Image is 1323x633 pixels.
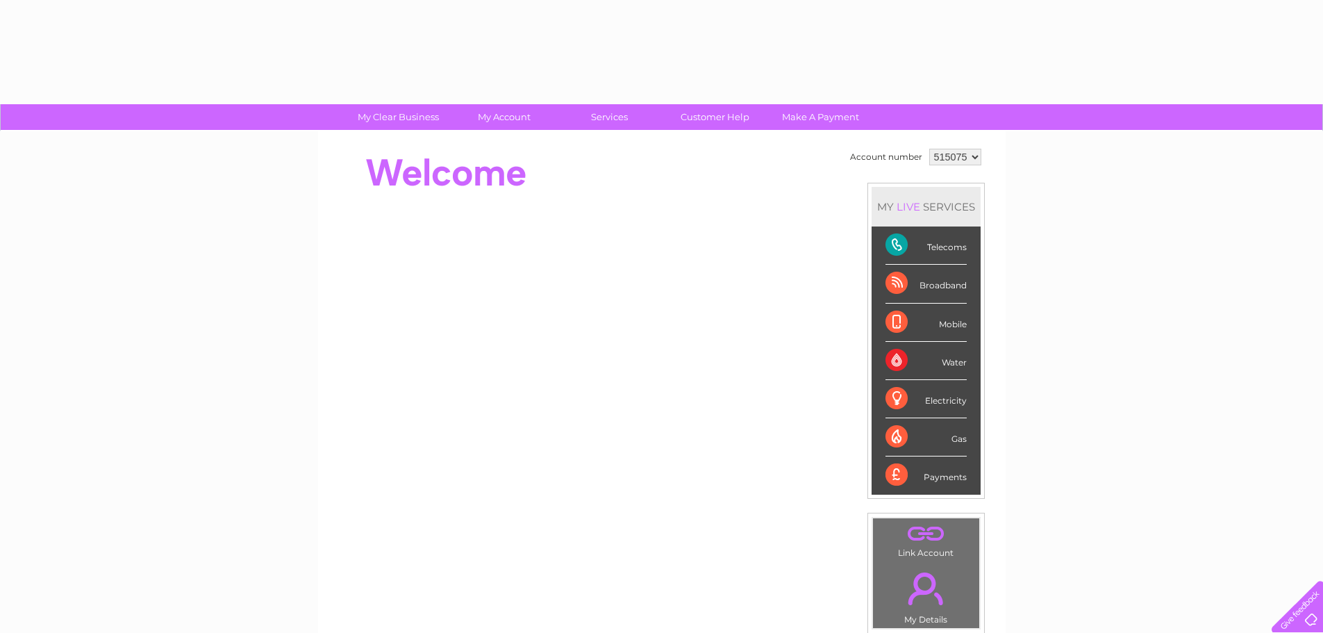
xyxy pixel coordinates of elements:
[894,200,923,213] div: LIVE
[341,104,456,130] a: My Clear Business
[658,104,772,130] a: Customer Help
[885,304,967,342] div: Mobile
[885,342,967,380] div: Water
[872,518,980,561] td: Link Account
[885,380,967,418] div: Electricity
[885,418,967,457] div: Gas
[847,145,926,169] td: Account number
[876,522,976,546] a: .
[885,457,967,494] div: Payments
[552,104,667,130] a: Services
[885,265,967,303] div: Broadband
[872,561,980,629] td: My Details
[876,564,976,613] a: .
[763,104,878,130] a: Make A Payment
[447,104,561,130] a: My Account
[885,227,967,265] div: Telecoms
[872,187,981,227] div: MY SERVICES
